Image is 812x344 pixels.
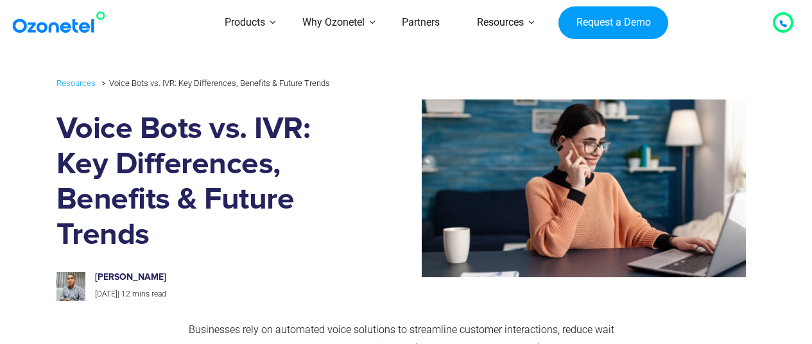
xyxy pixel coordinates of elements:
h1: Voice Bots vs. IVR: Key Differences, Benefits & Future Trends [56,112,348,253]
span: 12 [121,289,130,298]
p: | [95,288,334,302]
a: Resources [56,76,96,90]
h6: [PERSON_NAME] [95,272,334,283]
span: [DATE] [95,289,117,298]
a: Request a Demo [558,6,668,40]
span: mins read [132,289,166,298]
img: prashanth-kancherla_avatar_1-200x200.jpeg [56,272,85,301]
li: Voice Bots vs. IVR: Key Differences, Benefits & Future Trends [98,75,330,91]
